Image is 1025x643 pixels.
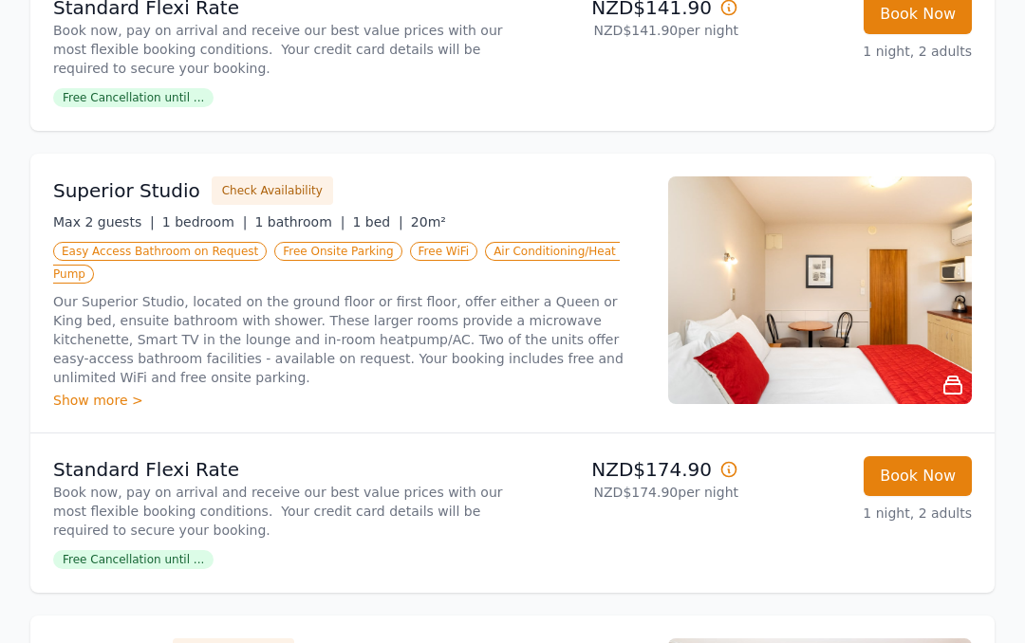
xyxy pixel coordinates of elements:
[254,215,345,230] span: 1 bathroom |
[212,177,333,206] button: Check Availability
[352,215,402,230] span: 1 bed |
[53,457,505,484] p: Standard Flexi Rate
[53,215,155,230] span: Max 2 guests |
[520,22,738,41] p: NZD$141.90 per night
[53,551,214,570] span: Free Cancellation until ...
[53,89,214,108] span: Free Cancellation until ...
[520,484,738,503] p: NZD$174.90 per night
[274,243,401,262] span: Free Onsite Parking
[520,457,738,484] p: NZD$174.90
[53,392,645,411] div: Show more >
[53,293,645,388] p: Our Superior Studio, located on the ground floor or first floor, offer either a Queen or King bed...
[411,215,446,230] span: 20m²
[410,243,478,262] span: Free WiFi
[162,215,248,230] span: 1 bedroom |
[754,505,972,524] p: 1 night, 2 adults
[53,178,200,205] h3: Superior Studio
[864,457,972,497] button: Book Now
[53,484,505,541] p: Book now, pay on arrival and receive our best value prices with our most flexible booking conditi...
[754,43,972,62] p: 1 night, 2 adults
[53,243,267,262] span: Easy Access Bathroom on Request
[53,22,505,79] p: Book now, pay on arrival and receive our best value prices with our most flexible booking conditi...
